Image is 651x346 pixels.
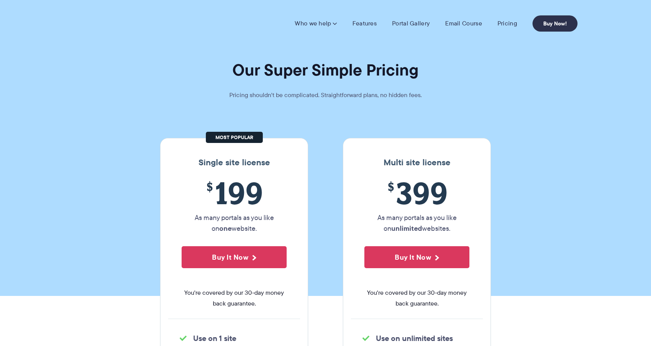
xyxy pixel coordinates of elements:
[392,20,430,27] a: Portal Gallery
[364,246,469,268] button: Buy It Now
[351,158,483,168] h3: Multi site license
[497,20,517,27] a: Pricing
[219,223,232,233] strong: one
[168,158,300,168] h3: Single site license
[182,175,287,210] span: 199
[182,212,287,234] p: As many portals as you like on website.
[391,223,422,233] strong: unlimited
[364,212,469,234] p: As many portals as you like on websites.
[210,90,441,101] p: Pricing shouldn't be complicated. Straightforward plans, no hidden fees.
[532,15,578,32] a: Buy Now!
[364,175,469,210] span: 399
[445,20,482,27] a: Email Course
[193,333,236,344] strong: Use on 1 site
[364,287,469,309] span: You're covered by our 30-day money back guarantee.
[182,287,287,309] span: You're covered by our 30-day money back guarantee.
[352,20,377,27] a: Features
[295,20,337,27] a: Who we help
[376,333,453,344] strong: Use on unlimited sites
[182,246,287,268] button: Buy It Now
